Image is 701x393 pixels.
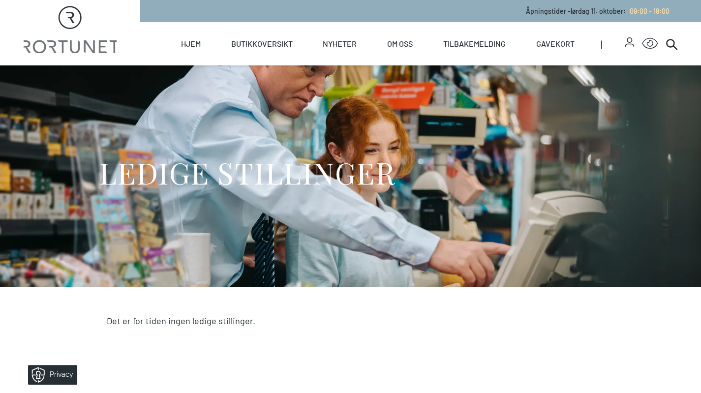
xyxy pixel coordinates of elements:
[536,22,574,65] a: Gavekort
[181,22,201,65] a: Hjem
[231,22,293,65] a: Butikkoversikt
[99,154,396,191] h1: LEDIGE STILLINGER
[443,22,506,65] a: Tilbakemelding
[642,36,658,52] button: Open Accessibility Menu
[526,6,670,16] p: Åpningstider - lørdag 11. oktober :
[10,362,90,388] iframe: Manage Preferences
[630,7,670,15] span: 09:00 - 18:00
[107,314,595,328] p: Det er for tiden ingen ledige stillinger.
[323,22,357,65] a: Nyheter
[601,22,625,65] span: |
[626,7,670,15] a: 09:00 - 18:00
[387,22,413,65] a: Om oss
